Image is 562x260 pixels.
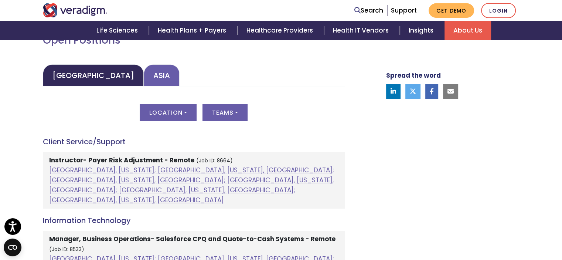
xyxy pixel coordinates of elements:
a: Healthcare Providers [238,21,324,40]
a: Login [481,3,516,18]
strong: Spread the word [386,71,441,80]
small: (Job ID: 8664) [196,157,233,164]
a: [GEOGRAPHIC_DATA], [US_STATE]; [GEOGRAPHIC_DATA], [US_STATE], [GEOGRAPHIC_DATA]; [GEOGRAPHIC_DATA... [49,166,334,205]
small: (Job ID: 8533) [49,246,84,253]
img: Veradigm logo [43,3,108,17]
h4: Client Service/Support [43,137,345,146]
button: Teams [202,104,248,121]
a: Life Sciences [88,21,149,40]
h2: Open Positions [43,34,345,47]
button: Open CMP widget [4,239,21,256]
strong: Instructor- Payer Risk Adjustment - Remote [49,156,194,165]
a: About Us [445,21,491,40]
a: Insights [400,21,445,40]
a: Get Demo [429,3,474,18]
strong: Manager, Business Operations- Salesforce CPQ and Quote-to-Cash Systems - Remote [49,234,336,243]
a: Search [354,6,383,16]
a: Asia [144,64,180,86]
a: [GEOGRAPHIC_DATA] [43,64,144,86]
button: Location [140,104,197,121]
a: Health Plans + Payers [149,21,237,40]
a: Support [391,6,417,15]
h4: Information Technology [43,216,345,225]
a: Health IT Vendors [324,21,400,40]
